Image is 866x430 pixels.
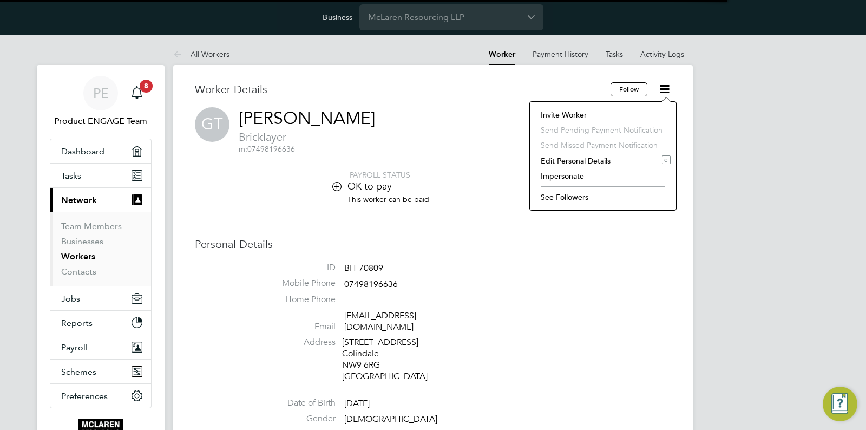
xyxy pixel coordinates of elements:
a: PEProduct ENGAGE Team [50,76,152,128]
label: Address [260,337,336,348]
label: Gender [260,413,336,425]
span: PAYROLL STATUS [350,170,410,180]
a: Tasks [606,49,623,59]
span: 8 [140,80,153,93]
a: Workers [61,251,95,262]
button: Reports [50,311,151,335]
button: Engage Resource Center [823,387,857,421]
button: Schemes [50,360,151,383]
label: ID [260,262,336,273]
span: PE [93,86,109,100]
h3: Personal Details [195,237,671,251]
label: Email [260,321,336,333]
a: Dashboard [50,139,151,163]
i: e [662,155,671,164]
span: Network [61,195,97,205]
a: 8 [126,76,148,110]
span: [DEMOGRAPHIC_DATA] [344,414,437,425]
a: Payment History [533,49,588,59]
li: See Followers [535,190,671,205]
a: Businesses [61,236,103,246]
button: Network [50,188,151,212]
li: Edit Personal Details [535,153,671,168]
h3: Worker Details [195,82,611,96]
span: GT [195,107,229,142]
li: Send Missed Payment Notification [535,138,671,153]
a: Contacts [61,266,96,277]
span: Payroll [61,342,88,353]
button: Jobs [50,286,151,310]
span: Tasks [61,171,81,181]
span: m: [239,144,247,154]
span: Bricklayer [239,130,375,144]
div: Network [50,212,151,286]
label: Home Phone [260,294,336,305]
span: 07498196636 [344,279,398,290]
a: [PERSON_NAME] [239,108,375,129]
span: Preferences [61,391,108,401]
span: This worker can be paid [347,194,429,204]
a: Worker [489,50,515,59]
li: Impersonate [535,168,671,184]
span: Jobs [61,294,80,304]
li: Invite Worker [535,107,671,122]
span: BH-70809 [344,263,383,273]
li: Send Pending Payment Notification [535,122,671,138]
span: [DATE] [344,398,370,409]
span: OK to pay [347,180,392,192]
div: [STREET_ADDRESS] Colindale NW9 6RG [GEOGRAPHIC_DATA] [342,337,445,382]
span: Dashboard [61,146,104,157]
span: 07498196636 [239,144,295,154]
button: Payroll [50,335,151,359]
a: Team Members [61,221,122,231]
button: Follow [611,82,647,96]
label: Date of Birth [260,398,336,409]
a: Tasks [50,164,151,187]
button: Preferences [50,384,151,408]
span: Reports [61,318,93,328]
a: Activity Logs [640,49,684,59]
label: Mobile Phone [260,278,336,289]
label: Business [323,12,352,22]
span: Schemes [61,367,96,377]
a: All Workers [173,49,229,59]
span: Product ENGAGE Team [50,115,152,128]
a: [EMAIL_ADDRESS][DOMAIN_NAME] [344,310,416,333]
